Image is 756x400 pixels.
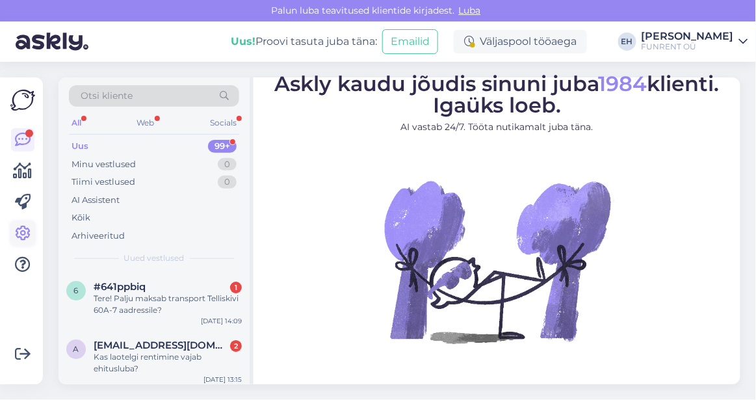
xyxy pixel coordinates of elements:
[230,340,242,352] div: 2
[10,88,35,113] img: Askly Logo
[274,71,720,118] span: Askly kaudu jõudis sinuni juba klienti. Igaüks loeb.
[74,286,79,295] span: 6
[94,351,242,375] div: Kas laotelgi rentimine vajab ehitusluba?
[454,30,587,53] div: Väljaspool tööaega
[94,340,229,351] span: aina@ecofertis.eu
[72,176,135,189] div: Tiimi vestlused
[72,211,90,224] div: Kõik
[72,140,88,153] div: Uus
[207,114,239,131] div: Socials
[380,144,614,379] img: No Chat active
[72,230,125,243] div: Arhiveeritud
[208,140,237,153] div: 99+
[642,31,748,52] a: [PERSON_NAME]FUNRENT OÜ
[218,158,237,171] div: 0
[455,5,485,16] span: Luba
[231,35,255,47] b: Uus!
[642,42,734,52] div: FUNRENT OÜ
[73,344,79,354] span: a
[599,71,647,96] span: 1984
[94,293,242,316] div: Tere! Palju maksab transport Telliskivi 60A-7 aadressile?
[642,31,734,42] div: [PERSON_NAME]
[230,282,242,293] div: 1
[124,252,185,264] span: Uued vestlused
[81,89,133,103] span: Otsi kliente
[618,33,636,51] div: EH
[274,120,720,134] p: AI vastab 24/7. Tööta nutikamalt juba täna.
[72,158,136,171] div: Minu vestlused
[231,34,377,49] div: Proovi tasuta juba täna:
[382,29,438,54] button: Emailid
[201,316,242,326] div: [DATE] 14:09
[94,281,146,293] span: #641ppbiq
[72,194,120,207] div: AI Assistent
[218,176,237,189] div: 0
[135,114,157,131] div: Web
[69,114,84,131] div: All
[203,375,242,384] div: [DATE] 13:15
